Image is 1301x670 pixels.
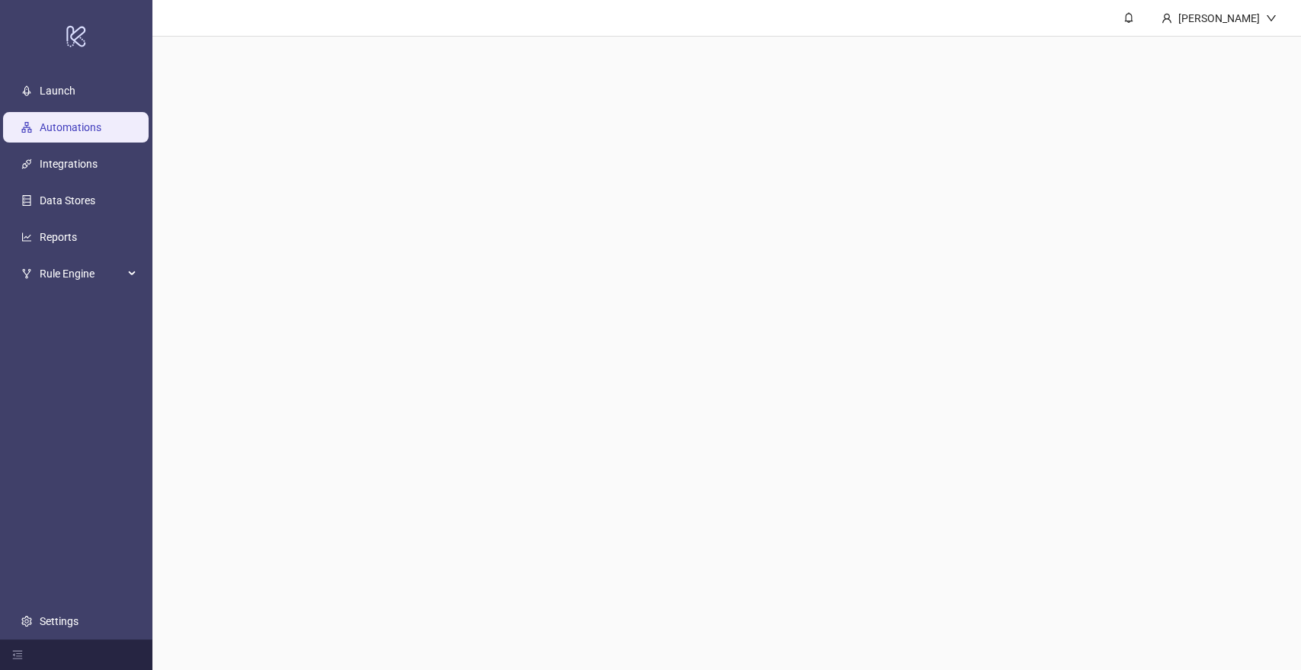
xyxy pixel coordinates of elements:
[21,268,32,279] span: fork
[40,85,75,97] a: Launch
[40,121,101,133] a: Automations
[12,649,23,660] span: menu-fold
[40,231,77,243] a: Reports
[1172,10,1266,27] div: [PERSON_NAME]
[1123,12,1134,23] span: bell
[1266,13,1277,24] span: down
[1162,13,1172,24] span: user
[40,615,79,627] a: Settings
[40,158,98,170] a: Integrations
[40,258,123,289] span: Rule Engine
[40,194,95,207] a: Data Stores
